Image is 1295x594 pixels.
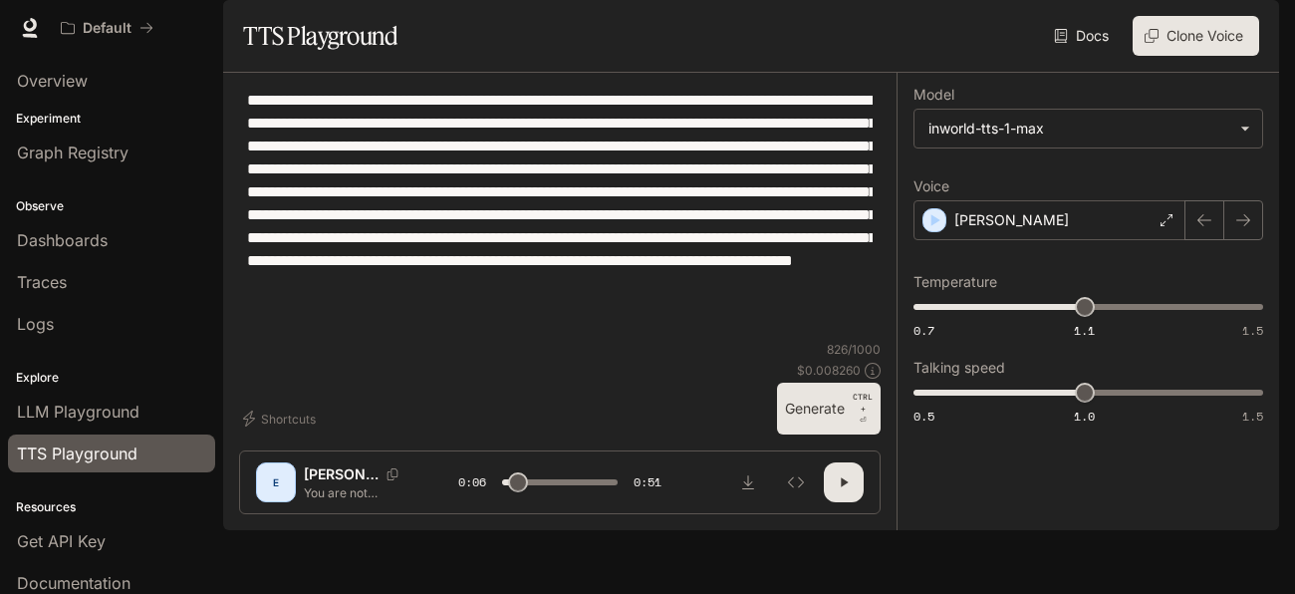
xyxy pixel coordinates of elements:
p: You are not behind. You are not late. You are exactly where you need to be to take the next step ... [304,484,410,501]
button: Inspect [776,462,816,502]
button: GenerateCTRL +⏎ [777,383,881,435]
button: Download audio [728,462,768,502]
button: Shortcuts [239,403,324,435]
p: Default [83,20,131,37]
p: [PERSON_NAME] [304,464,379,484]
button: Clone Voice [1133,16,1259,56]
h1: TTS Playground [243,16,397,56]
span: 0.5 [913,408,934,425]
p: [PERSON_NAME] [954,210,1069,230]
span: 0:51 [634,472,661,492]
div: inworld-tts-1-max [914,110,1262,148]
p: CTRL + [853,391,873,415]
button: All workspaces [52,8,162,48]
p: Voice [913,179,949,193]
span: 0:06 [458,472,486,492]
div: E [260,466,292,498]
p: Model [913,88,954,102]
span: 1.5 [1242,322,1263,339]
span: 0.7 [913,322,934,339]
p: Talking speed [913,361,1005,375]
span: 1.5 [1242,408,1263,425]
a: Docs [1050,16,1117,56]
span: 1.0 [1074,408,1095,425]
div: inworld-tts-1-max [928,119,1230,139]
p: Temperature [913,275,997,289]
span: 1.1 [1074,322,1095,339]
p: ⏎ [853,391,873,427]
button: Copy Voice ID [379,468,406,480]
